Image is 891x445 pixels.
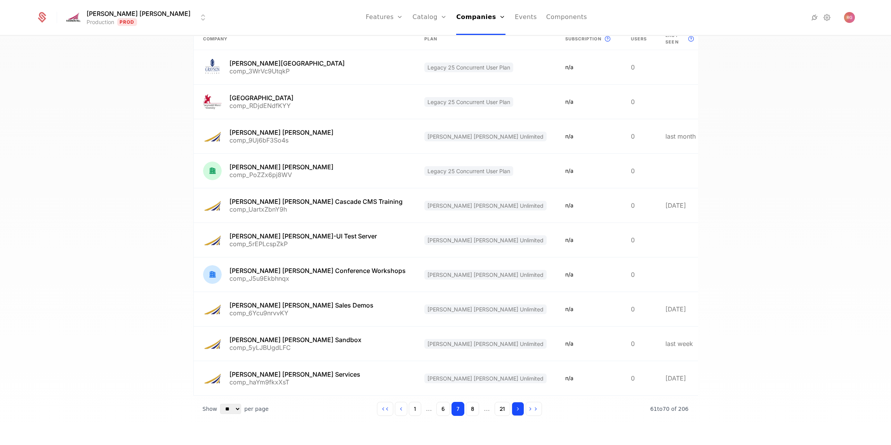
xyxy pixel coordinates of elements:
button: Go to previous page [395,402,407,416]
span: Subscription [565,36,601,42]
select: Select page size [220,404,241,414]
th: Users [622,28,657,50]
img: Ryan Griffith [844,12,855,23]
span: 206 [650,406,689,412]
span: ... [481,403,493,415]
a: Integrations [810,13,819,22]
div: Page navigation [377,402,542,416]
button: Open user button [844,12,855,23]
div: Production [87,18,114,26]
button: Go to next page [512,402,524,416]
button: Go to page 21 [495,402,510,416]
th: Plan [415,28,556,50]
button: Go to page 1 [409,402,421,416]
button: Go to page 6 [436,402,450,416]
button: Select environment [66,9,208,26]
span: Prod [117,18,137,26]
span: 61 to 70 of [650,406,678,412]
button: Go to page 8 [466,402,479,416]
button: Go to first page [377,402,393,416]
span: per page [244,405,269,413]
span: Last seen [665,32,685,45]
th: Company [194,28,415,50]
button: Go to last page [526,402,542,416]
img: Hannon Hill [64,11,83,23]
span: Show [203,405,217,413]
div: Table pagination [193,396,698,422]
span: [PERSON_NAME] [PERSON_NAME] [87,9,191,18]
a: Settings [822,13,832,22]
button: Go to page 7 [452,402,464,416]
span: ... [423,403,435,415]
